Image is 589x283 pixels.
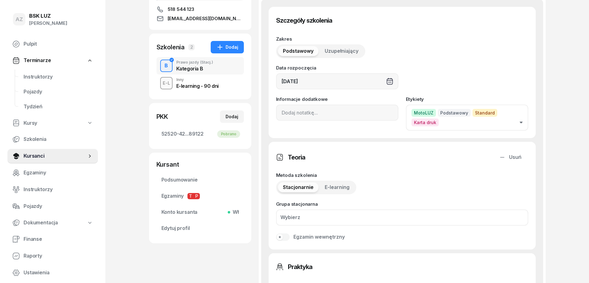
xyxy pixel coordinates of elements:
[187,193,194,199] span: T
[7,232,98,247] a: Finanse
[156,112,168,121] div: PKK
[230,208,239,216] span: Wł
[160,77,173,89] button: E-L
[217,130,240,138] div: Pobrano
[24,169,93,177] span: Egzaminy
[168,6,194,13] span: 518 544 123
[7,216,98,230] a: Dokumentacja
[288,152,305,162] h3: Teoria
[160,60,173,72] button: B
[276,16,332,25] h3: Szczegóły szkolenia
[226,113,238,120] div: Dodaj
[19,70,98,84] a: Instruktorzy
[320,46,363,56] button: Uzupełniający
[406,105,528,131] button: MotoLUZPodstawowyStandardKarta druk
[411,119,439,126] span: Karta druk
[7,265,98,280] a: Ustawienia
[161,208,239,216] span: Konto kursanta
[220,110,244,123] button: Dodaj
[24,219,58,227] span: Dokumentacja
[156,205,244,220] a: Konto kursantaWł
[19,84,98,99] a: Pojazdy
[499,153,521,161] div: Usuń
[7,182,98,197] a: Instruktorzy
[216,43,238,51] div: Dodaj
[280,213,300,222] div: Wybierz
[24,135,93,143] span: Szkolenia
[278,46,319,56] button: Podstawowy
[162,61,170,71] div: B
[24,103,93,111] span: Tydzień
[24,186,93,194] span: Instruktorzy
[276,105,398,121] input: Dodaj notatkę...
[188,44,195,50] span: 2
[7,165,98,180] a: Egzaminy
[176,83,219,88] div: E-learning - 90 dni
[325,183,349,191] span: E-learning
[24,202,93,210] span: Pojazdy
[276,233,345,241] button: Egzamin wewnętrzny
[200,61,213,64] span: (Stacj.)
[29,19,67,27] div: [PERSON_NAME]
[161,192,239,200] span: Egzaminy
[156,160,244,169] div: Kursant
[156,189,244,204] a: EgzaminyTP
[283,183,314,191] span: Stacjonarnie
[7,149,98,164] a: Kursanci
[7,249,98,263] a: Raporty
[24,56,51,65] span: Terminarze
[325,47,358,55] span: Uzupełniający
[29,13,67,19] div: BSK LUZ
[24,40,93,48] span: Pulpit
[24,235,93,243] span: Finanse
[24,269,93,277] span: Ustawienia
[161,130,239,138] span: 52520-42...89122
[156,127,244,141] a: 52520-42...89122Pobrano
[211,41,244,53] button: Dodaj
[24,152,87,160] span: Kursanci
[176,78,219,82] div: Inny
[156,74,244,92] button: E-LInnyE-learning - 90 dni
[160,79,173,87] div: E-L
[161,224,239,232] span: Edytuj profil
[156,221,244,236] a: Edytuj profil
[156,43,185,52] div: Szkolenia
[7,53,98,68] a: Terminarze
[293,233,345,241] div: Egzamin wewnętrzny
[492,149,528,165] button: Usuń
[411,109,436,117] span: MotoLUZ
[168,15,244,22] span: [EMAIL_ADDRESS][DOMAIN_NAME]
[176,66,213,71] div: Kategoria B
[156,15,244,22] a: [EMAIL_ADDRESS][DOMAIN_NAME]
[176,61,213,64] div: Prawo jazdy
[24,252,93,260] span: Raporty
[24,73,93,81] span: Instruktorzy
[278,182,319,192] button: Stacjonarnie
[19,99,98,114] a: Tydzień
[156,173,244,187] a: Podsumowanie
[194,193,200,199] span: P
[320,182,354,192] button: E-learning
[156,57,244,74] button: BPrawo jazdy(Stacj.)Kategoria B
[161,176,239,184] span: Podsumowanie
[288,262,312,272] h3: Praktyka
[438,109,471,117] span: Podstawowy
[7,37,98,52] a: Pulpit
[283,47,314,55] span: Podstawowy
[24,88,93,96] span: Pojazdy
[7,116,98,130] a: Kursy
[156,6,244,13] a: 518 544 123
[7,199,98,214] a: Pojazdy
[24,119,37,127] span: Kursy
[473,109,497,117] span: Standard
[7,132,98,147] a: Szkolenia
[15,17,23,22] span: AZ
